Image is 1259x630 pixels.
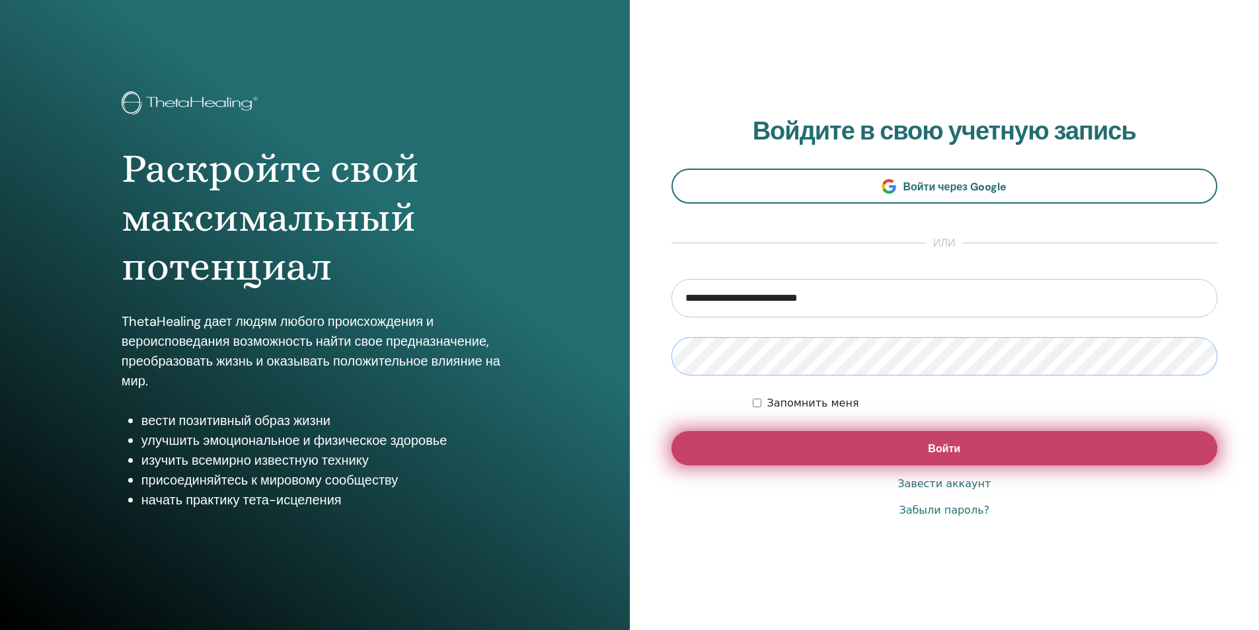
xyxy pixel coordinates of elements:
font: вести позитивный образ жизни [141,412,330,429]
button: Войти [671,431,1218,465]
font: Забыли пароль? [899,504,989,516]
a: Войти через Google [671,169,1218,204]
font: начать практику тета-исцеления [141,491,342,508]
div: Оставьте меня аутентифицированным на неопределенный срок или пока я не выйду из системы вручную [753,395,1217,411]
font: Войти [928,442,960,455]
font: ThetaHealing дает людям любого происхождения и вероисповедания возможность найти свое предназначе... [122,313,500,389]
font: Завести аккаунт [897,477,991,490]
font: улучшить эмоциональное и физическое здоровье [141,432,447,449]
a: Забыли пароль? [899,502,989,518]
font: Войдите в свою учетную запись [753,114,1136,147]
font: Раскройте свой максимальный потенциал [122,145,419,290]
font: присоединяйтесь к мировому сообществу [141,471,399,489]
a: Завести аккаунт [897,476,991,492]
font: или [933,236,956,250]
font: изучить всемирно известную технику [141,452,369,469]
font: Запомнить меня [767,397,858,409]
font: Войти через Google [903,180,1007,194]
